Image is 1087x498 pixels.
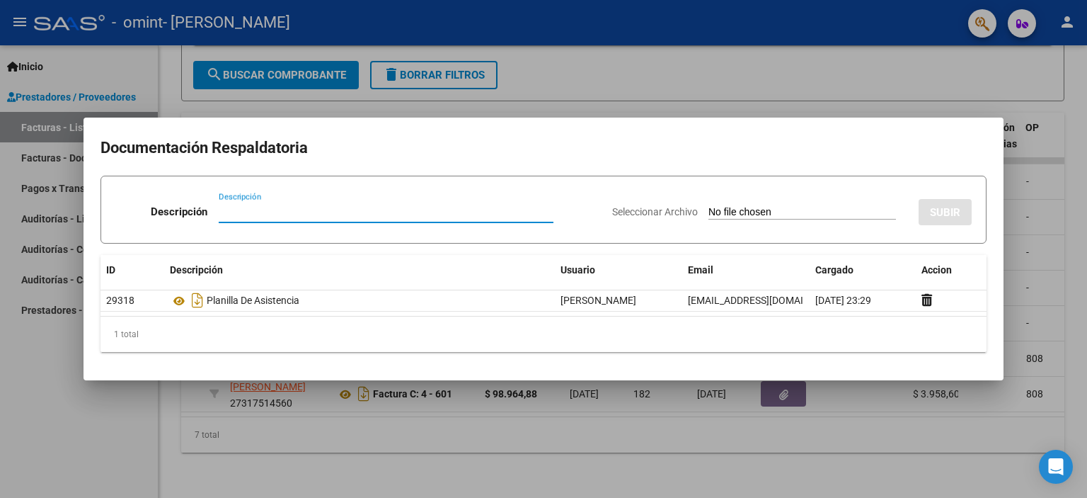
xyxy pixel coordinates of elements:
button: SUBIR [919,199,972,225]
span: Seleccionar Archivo [612,206,698,217]
div: Planilla De Asistencia [170,289,549,312]
datatable-header-cell: Descripción [164,255,555,285]
h2: Documentación Respaldatoria [100,135,987,162]
span: 29318 [106,295,134,306]
datatable-header-cell: Email [682,255,810,285]
datatable-header-cell: Accion [916,255,987,285]
span: Accion [921,264,952,276]
span: [EMAIL_ADDRESS][DOMAIN_NAME] [688,295,845,306]
span: Usuario [560,264,595,276]
span: Cargado [815,264,853,276]
i: Descargar documento [188,289,207,312]
span: SUBIR [930,206,960,219]
span: [PERSON_NAME] [560,295,636,306]
p: Descripción [151,204,207,220]
datatable-header-cell: ID [100,255,164,285]
datatable-header-cell: Cargado [810,255,916,285]
datatable-header-cell: Usuario [555,255,682,285]
span: ID [106,264,115,276]
span: [DATE] 23:29 [815,295,871,306]
span: Email [688,264,713,276]
div: 1 total [100,317,987,352]
div: Open Intercom Messenger [1039,450,1073,484]
span: Descripción [170,264,223,276]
